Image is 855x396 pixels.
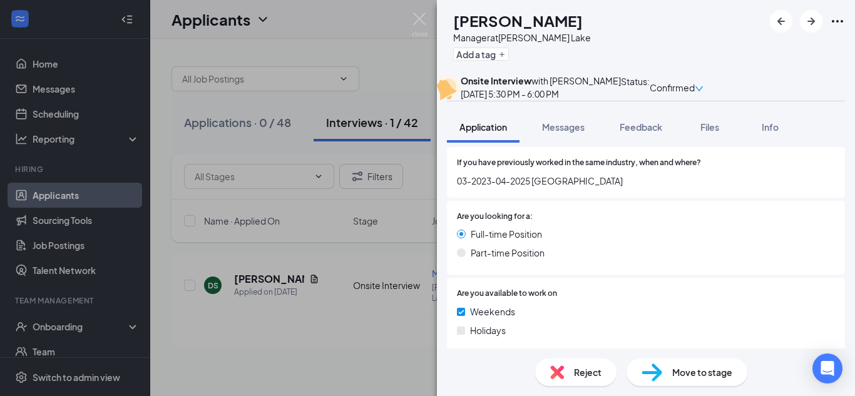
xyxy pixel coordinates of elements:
div: [DATE] 5:30 PM - 6:00 PM [461,87,621,101]
div: with [PERSON_NAME] [461,74,621,87]
span: 03-2023-04-2025 [GEOGRAPHIC_DATA] [457,174,835,188]
button: PlusAdd a tag [453,48,509,61]
svg: ArrowLeftNew [774,14,789,29]
svg: ArrowRight [804,14,819,29]
span: Files [700,121,719,133]
span: Confirmed [650,81,695,94]
span: Weekends [470,305,515,318]
span: If you have previously worked in the same industry, when and where? [457,157,701,169]
span: Application [459,121,507,133]
span: Are you available to work on [457,288,557,300]
span: Part-time Position [471,246,545,260]
div: Manager at [PERSON_NAME] Lake [453,31,591,44]
span: Move to stage [672,365,732,379]
span: Reject [574,365,602,379]
h1: [PERSON_NAME] [453,10,583,31]
span: Full-time Position [471,227,542,241]
span: Are you looking for a: [457,211,533,223]
span: Info [762,121,779,133]
svg: Ellipses [830,14,845,29]
span: Feedback [620,121,662,133]
div: Open Intercom Messenger [812,353,842,383]
button: ArrowLeftNew [770,10,792,33]
span: Messages [542,121,585,133]
span: down [695,84,704,93]
div: Status : [621,74,650,101]
span: Holidays [470,323,506,337]
svg: Plus [498,51,506,58]
button: ArrowRight [800,10,822,33]
b: Onsite Interview [461,75,531,86]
